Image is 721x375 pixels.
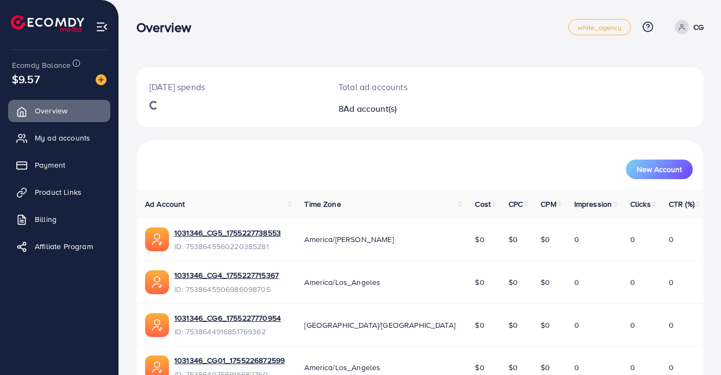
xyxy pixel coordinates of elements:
span: 0 [574,320,579,330]
span: Affiliate Program [35,241,93,252]
span: Clicks [630,199,651,209]
span: CTR (%) [669,199,694,209]
p: CG [693,21,704,34]
span: Ad Account [145,199,185,209]
a: white_agency [568,19,631,35]
span: Billing [35,214,57,225]
span: ID: 7538644916851769362 [174,326,281,337]
span: $0 [541,320,550,330]
span: America/Los_Angeles [304,277,380,288]
span: $0 [541,234,550,245]
img: ic-ads-acc.e4c84228.svg [145,270,169,294]
a: 1031346_CG4_1755227715367 [174,270,279,281]
span: [GEOGRAPHIC_DATA]/[GEOGRAPHIC_DATA] [304,320,455,330]
img: ic-ads-acc.e4c84228.svg [145,313,169,337]
span: $0 [541,277,550,288]
span: $0 [509,320,518,330]
span: America/[PERSON_NAME] [304,234,393,245]
a: 1031346_CG5_1755227738553 [174,227,281,238]
span: $0 [475,277,484,288]
span: Ecomdy Balance [12,60,71,71]
img: image [96,74,106,85]
span: $0 [509,277,518,288]
span: 0 [669,277,674,288]
a: Product Links [8,181,110,203]
span: Overview [35,105,67,116]
span: 0 [574,277,579,288]
span: $0 [475,320,484,330]
span: Cost [475,199,491,209]
img: menu [96,21,108,33]
span: ID: 7538645506986098705 [174,284,279,295]
span: 0 [574,234,579,245]
p: Total ad accounts [338,80,454,93]
span: New Account [637,166,682,173]
span: 0 [669,362,674,373]
span: Impression [574,199,612,209]
span: Product Links [35,187,81,198]
a: Affiliate Program [8,236,110,257]
h3: Overview [136,20,200,35]
a: CG [670,20,704,34]
span: 0 [669,320,674,330]
span: 0 [630,320,635,330]
button: New Account [626,160,693,179]
span: 0 [669,234,674,245]
h2: 8 [338,104,454,114]
span: $0 [475,362,484,373]
a: Overview [8,100,110,122]
span: CPC [509,199,523,209]
img: ic-ads-acc.e4c84228.svg [145,227,169,251]
span: white_agency [578,24,622,31]
span: 0 [630,234,635,245]
span: Ad account(s) [343,103,397,115]
span: $0 [475,234,484,245]
a: Billing [8,208,110,230]
a: 1031346_CG01_1755226872599 [174,355,285,366]
span: CPM [541,199,556,209]
span: 0 [630,362,635,373]
span: $0 [509,234,518,245]
a: 1031346_CG6_1755227770954 [174,313,281,323]
span: Time Zone [304,199,341,209]
p: [DATE] spends [149,80,312,93]
span: 0 [630,277,635,288]
span: America/Los_Angeles [304,362,380,373]
span: $9.57 [12,71,40,87]
a: Payment [8,154,110,176]
span: ID: 7538645560220385281 [174,241,281,252]
span: $0 [509,362,518,373]
span: 0 [574,362,579,373]
span: My ad accounts [35,132,90,143]
span: Payment [35,160,65,170]
a: My ad accounts [8,127,110,149]
img: logo [11,15,84,32]
span: $0 [541,362,550,373]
